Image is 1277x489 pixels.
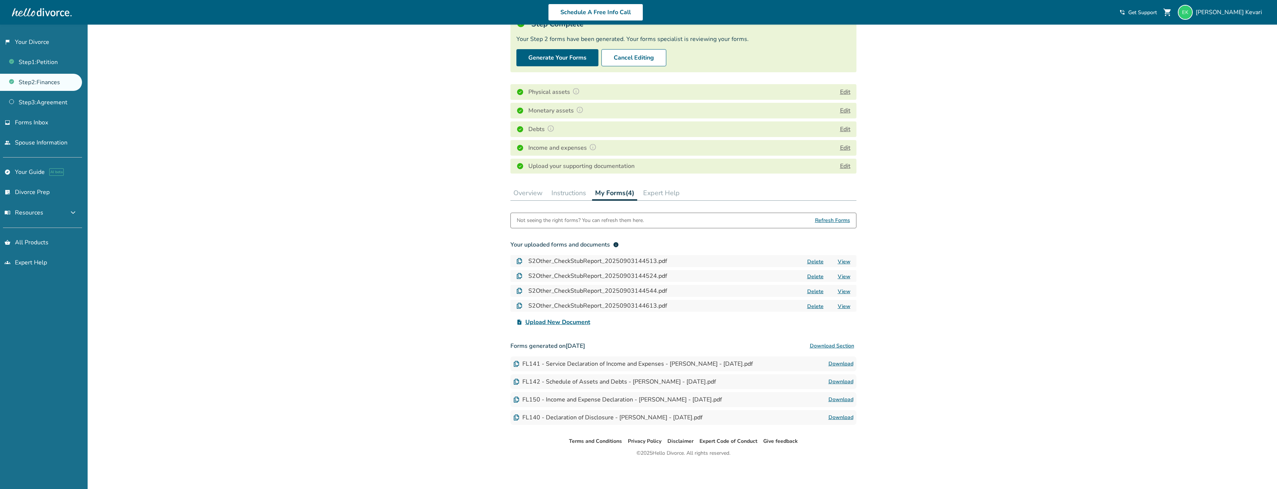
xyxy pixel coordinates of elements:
[828,359,853,368] a: Download
[516,107,524,114] img: Completed
[838,303,850,310] a: View
[569,438,622,445] a: Terms and Conditions
[528,87,582,97] h4: Physical assets
[4,120,10,126] span: inbox
[516,162,524,170] img: Completed
[815,213,850,228] span: Refresh Forms
[840,162,850,170] a: Edit
[840,125,850,134] button: Edit
[513,378,716,386] div: FL142 - Schedule of Assets and Debts - [PERSON_NAME] - [DATE].pdf
[513,360,753,368] div: FL141 - Service Declaration of Income and Expenses - [PERSON_NAME] - [DATE].pdf
[69,208,78,217] span: expand_more
[4,169,10,175] span: explore
[528,162,635,171] h4: Upload your supporting documentation
[628,438,661,445] a: Privacy Policy
[516,303,522,309] img: Document
[513,413,702,422] div: FL140 - Declaration of Disclosure - [PERSON_NAME] - [DATE].pdf
[828,413,853,422] a: Download
[840,106,850,115] button: Edit
[1119,9,1125,15] span: phone_in_talk
[547,125,554,132] img: Question Mark
[572,88,580,95] img: Question Mark
[510,185,545,200] button: Overview
[4,210,10,216] span: menu_book
[667,437,693,446] li: Disclaimer
[838,273,850,280] a: View
[840,88,850,96] button: Edit
[576,106,584,114] img: Question Mark
[516,126,524,133] img: Completed
[510,240,619,249] div: Your uploaded forms and documents
[1178,5,1193,20] img: ekevari@gmail.com
[513,379,519,385] img: Document
[517,213,644,228] div: Not seeing the right forms? You can refresh them here.
[548,185,589,200] button: Instructions
[516,319,522,325] span: upload_file
[49,168,64,176] span: AI beta
[528,286,667,295] h4: S2Other_CheckStubReport_20250903144544.pdf
[805,288,826,295] button: Delete
[513,415,519,420] img: Document
[516,273,522,279] img: Document
[4,260,10,266] span: groups
[805,302,826,310] button: Delete
[513,397,519,403] img: Document
[805,273,826,280] button: Delete
[525,318,590,327] span: Upload New Document
[1196,8,1265,16] span: [PERSON_NAME] Kevari
[640,185,683,200] button: Expert Help
[516,288,522,294] img: Document
[4,209,43,217] span: Resources
[528,272,667,280] h4: S2Other_CheckStubReport_20250903144524.pdf
[1119,9,1157,16] a: phone_in_talkGet Support
[4,239,10,245] span: shopping_basket
[4,189,10,195] span: list_alt_check
[516,35,850,43] div: Your Step 2 forms have been generated. Your forms specialist is reviewing your forms.
[636,449,730,458] div: © 2025 Hello Divorce. All rights reserved.
[763,437,798,446] li: Give feedback
[828,395,853,404] a: Download
[838,288,850,295] a: View
[15,118,48,127] span: Forms Inbox
[589,143,597,151] img: Question Mark
[613,242,619,248] span: info
[528,301,667,310] h4: S2Other_CheckStubReport_20250903144613.pdf
[510,339,856,353] h3: Forms generated on [DATE]
[838,258,850,265] a: View
[4,140,10,146] span: people
[513,396,722,404] div: FL150 - Income and Expense Declaration - [PERSON_NAME] - [DATE].pdf
[1240,453,1277,489] iframe: Chat Widget
[601,49,666,66] button: Cancel Editing
[699,438,757,445] a: Expert Code of Conduct
[516,144,524,152] img: Completed
[528,124,557,134] h4: Debts
[516,88,524,96] img: Completed
[1163,8,1172,17] span: shopping_cart
[513,361,519,367] img: Document
[4,39,10,45] span: flag_2
[548,4,643,21] a: Schedule A Free Info Call
[840,143,850,152] button: Edit
[516,49,598,66] button: Generate Your Forms
[1128,9,1157,16] span: Get Support
[528,143,599,153] h4: Income and expenses
[592,185,637,201] button: My Forms(4)
[828,377,853,386] a: Download
[528,106,586,115] h4: Monetary assets
[516,258,522,264] img: Document
[805,258,826,266] button: Delete
[808,339,856,353] button: Download Section
[528,257,667,266] h4: S2Other_CheckStubReport_20250903144513.pdf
